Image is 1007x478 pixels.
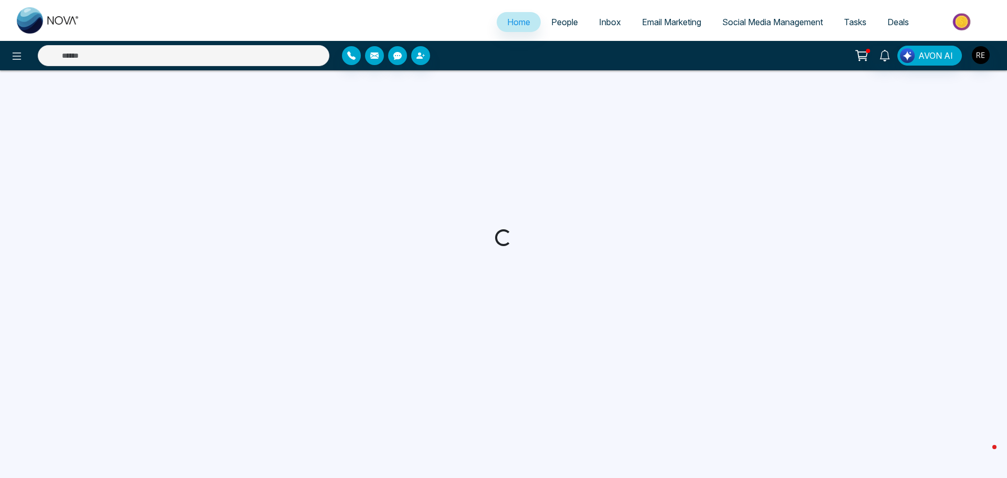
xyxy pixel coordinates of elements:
span: AVON AI [918,49,953,62]
span: Social Media Management [722,17,823,27]
img: Lead Flow [900,48,915,63]
span: People [551,17,578,27]
a: Social Media Management [712,12,833,32]
a: People [541,12,588,32]
img: Market-place.gif [925,10,1001,34]
a: Deals [877,12,919,32]
span: Tasks [844,17,866,27]
span: Home [507,17,530,27]
span: Deals [887,17,909,27]
span: Inbox [599,17,621,27]
iframe: Intercom live chat [971,442,997,468]
a: Home [497,12,541,32]
button: AVON AI [897,46,962,66]
img: User Avatar [972,46,990,64]
a: Tasks [833,12,877,32]
a: Email Marketing [631,12,712,32]
a: Inbox [588,12,631,32]
span: Email Marketing [642,17,701,27]
img: Nova CRM Logo [17,7,80,34]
